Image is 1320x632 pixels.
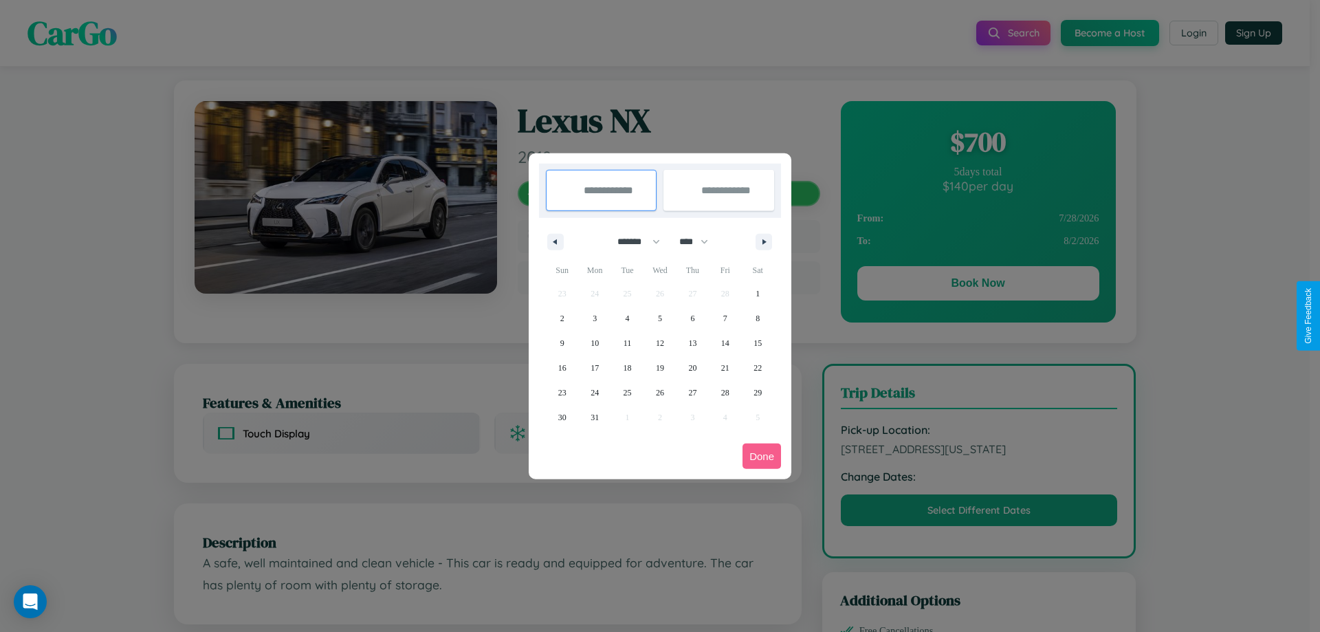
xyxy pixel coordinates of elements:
div: Open Intercom Messenger [14,585,47,618]
span: 13 [688,331,696,356]
button: 11 [611,331,643,356]
span: Wed [643,259,676,281]
button: 28 [709,380,741,405]
span: 15 [753,331,762,356]
div: Give Feedback [1303,288,1313,344]
button: 13 [676,331,709,356]
button: 3 [578,306,610,331]
span: 31 [591,405,599,430]
span: 6 [690,306,694,331]
button: 6 [676,306,709,331]
button: 17 [578,356,610,380]
span: 1 [756,281,760,306]
span: Fri [709,259,741,281]
span: 19 [656,356,664,380]
button: 2 [546,306,578,331]
span: 4 [626,306,630,331]
button: 14 [709,331,741,356]
button: 4 [611,306,643,331]
span: 18 [624,356,632,380]
button: 25 [611,380,643,405]
button: 7 [709,306,741,331]
span: 22 [753,356,762,380]
button: 24 [578,380,610,405]
span: 25 [624,380,632,405]
button: Done [742,444,781,469]
button: 23 [546,380,578,405]
span: Sun [546,259,578,281]
span: 16 [558,356,566,380]
button: 21 [709,356,741,380]
span: 24 [591,380,599,405]
span: 20 [688,356,696,380]
span: 12 [656,331,664,356]
button: 27 [676,380,709,405]
span: 5 [658,306,662,331]
span: 11 [624,331,632,356]
button: 16 [546,356,578,380]
button: 9 [546,331,578,356]
button: 22 [742,356,774,380]
span: 29 [753,380,762,405]
button: 5 [643,306,676,331]
span: 2 [560,306,564,331]
span: 26 [656,380,664,405]
span: Mon [578,259,610,281]
span: 9 [560,331,564,356]
button: 1 [742,281,774,306]
span: 28 [721,380,729,405]
button: 19 [643,356,676,380]
button: 20 [676,356,709,380]
span: 10 [591,331,599,356]
span: Tue [611,259,643,281]
button: 10 [578,331,610,356]
button: 30 [546,405,578,430]
span: 30 [558,405,566,430]
button: 29 [742,380,774,405]
span: 3 [593,306,597,331]
button: 26 [643,380,676,405]
span: 7 [723,306,727,331]
span: 21 [721,356,729,380]
span: 17 [591,356,599,380]
button: 15 [742,331,774,356]
button: 12 [643,331,676,356]
span: 14 [721,331,729,356]
span: 8 [756,306,760,331]
span: Thu [676,259,709,281]
span: 23 [558,380,566,405]
button: 8 [742,306,774,331]
span: Sat [742,259,774,281]
button: 18 [611,356,643,380]
span: 27 [688,380,696,405]
button: 31 [578,405,610,430]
